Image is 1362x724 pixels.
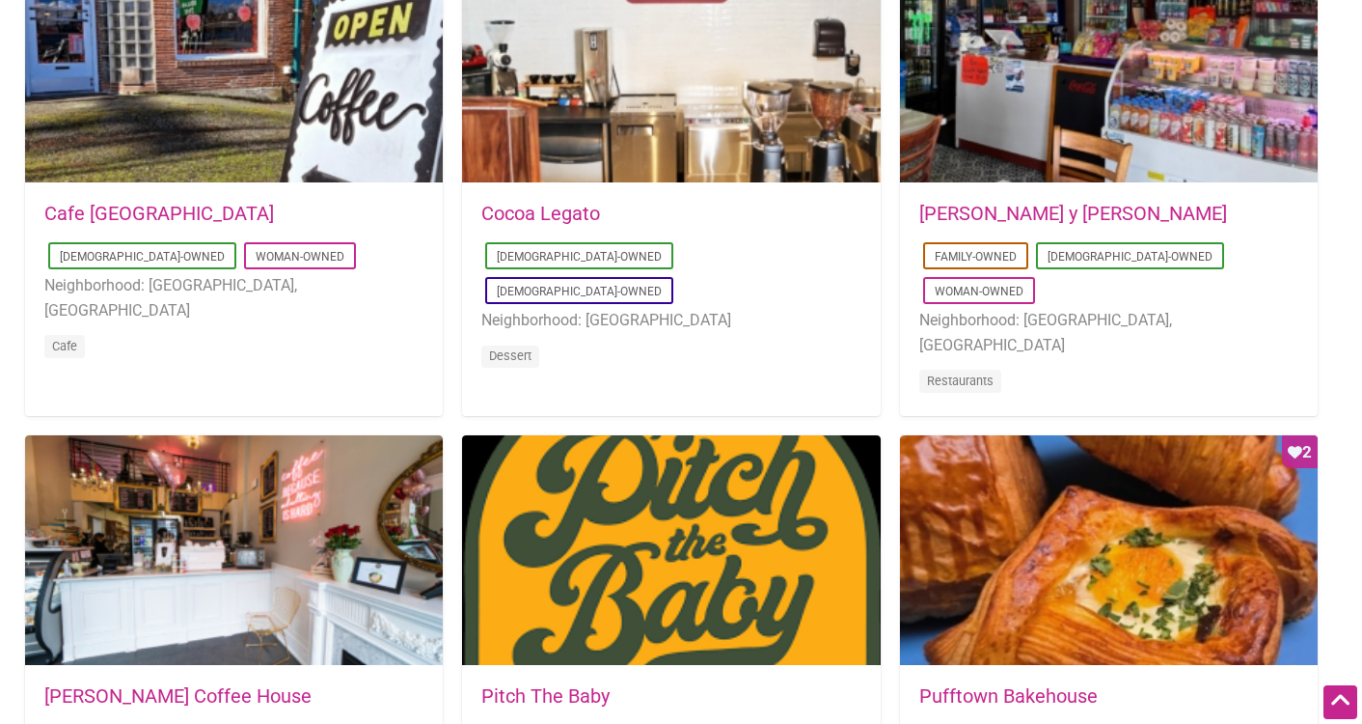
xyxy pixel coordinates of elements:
a: Pitch The Baby [481,684,610,708]
li: Neighborhood: [GEOGRAPHIC_DATA], [GEOGRAPHIC_DATA] [44,273,423,322]
li: Neighborhood: [GEOGRAPHIC_DATA], [GEOGRAPHIC_DATA] [919,308,1298,357]
a: [DEMOGRAPHIC_DATA]-Owned [497,285,662,298]
a: Cafe [52,339,77,353]
a: [DEMOGRAPHIC_DATA]-Owned [1048,250,1212,264]
a: Family-Owned [935,250,1017,264]
a: [DEMOGRAPHIC_DATA]-Owned [497,250,662,264]
a: Woman-Owned [256,250,344,264]
a: [DEMOGRAPHIC_DATA]-Owned [60,250,225,264]
a: Woman-Owned [935,285,1023,298]
a: [PERSON_NAME] y [PERSON_NAME] [919,202,1227,225]
a: Dessert [489,348,531,363]
a: Restaurants [927,374,994,388]
a: Cafe [GEOGRAPHIC_DATA] [44,202,274,225]
li: Neighborhood: [GEOGRAPHIC_DATA] [481,308,860,333]
a: [PERSON_NAME] Coffee House [44,684,312,708]
a: Pufftown Bakehouse [919,684,1098,708]
a: Cocoa Legato [481,202,600,225]
div: Scroll Back to Top [1323,685,1357,719]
